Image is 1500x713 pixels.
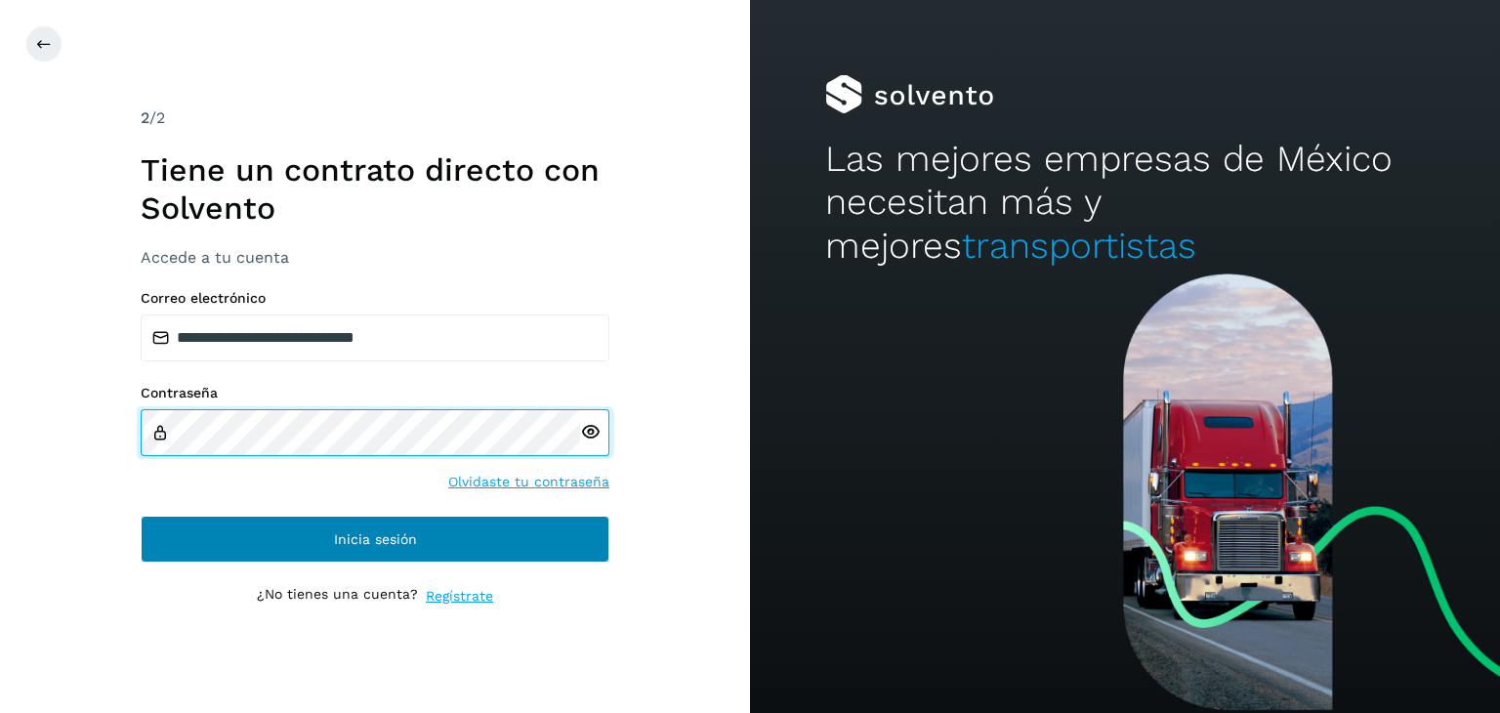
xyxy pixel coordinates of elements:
button: Inicia sesión [141,516,609,563]
h2: Las mejores empresas de México necesitan más y mejores [825,138,1425,268]
p: ¿No tienes una cuenta? [257,586,418,607]
span: 2 [141,108,149,127]
h3: Accede a tu cuenta [141,248,609,267]
div: /2 [141,106,609,130]
span: Inicia sesión [334,532,417,546]
a: Olvidaste tu contraseña [448,472,609,492]
a: Regístrate [426,586,493,607]
label: Correo electrónico [141,290,609,307]
label: Contraseña [141,385,609,401]
h1: Tiene un contrato directo con Solvento [141,151,609,227]
span: transportistas [962,225,1196,267]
